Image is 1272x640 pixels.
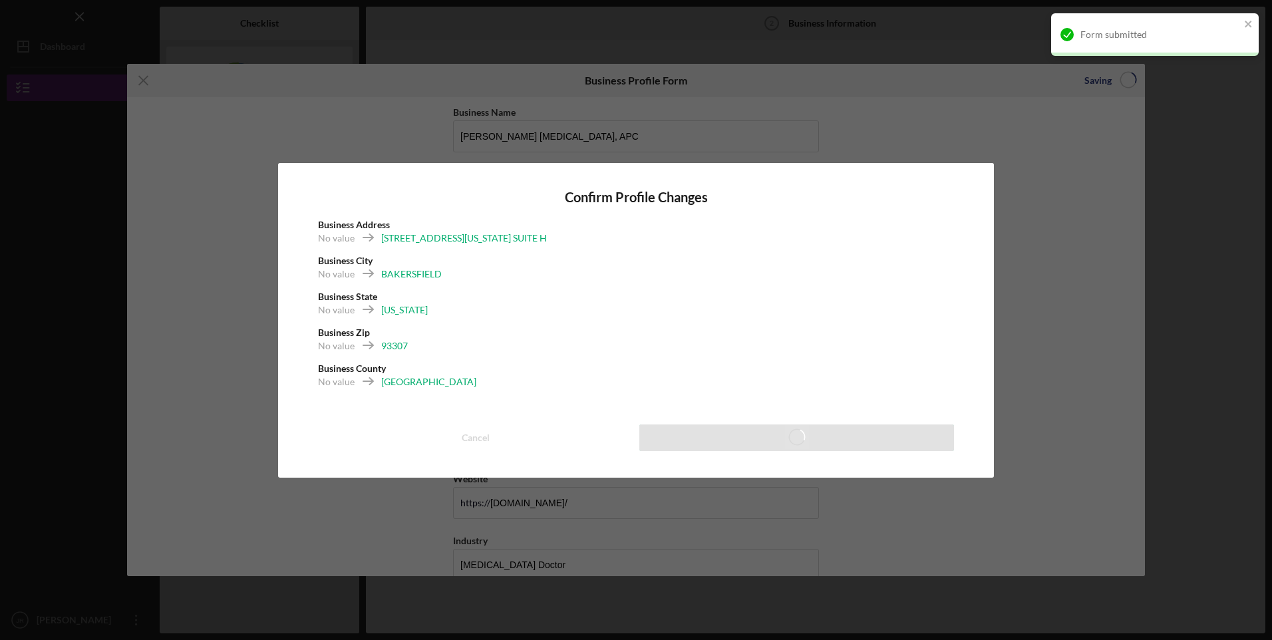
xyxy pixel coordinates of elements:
b: Business State [318,291,377,302]
div: No value [318,339,355,353]
div: No value [318,267,355,281]
button: Save [639,424,954,451]
button: Cancel [318,424,633,451]
button: close [1244,19,1253,31]
div: Cancel [462,424,490,451]
div: [US_STATE] [381,303,428,317]
b: Business County [318,363,386,374]
b: Business Zip [318,327,370,338]
div: No value [318,232,355,245]
div: No value [318,303,355,317]
div: No value [318,375,355,389]
div: 93307 [381,339,408,353]
div: [GEOGRAPHIC_DATA] [381,375,476,389]
b: Business City [318,255,373,266]
div: [STREET_ADDRESS][US_STATE] SUITE H [381,232,547,245]
h4: Confirm Profile Changes [318,190,954,205]
b: Business Address [318,219,390,230]
div: Form submitted [1080,29,1240,40]
div: BAKERSFIELD [381,267,442,281]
